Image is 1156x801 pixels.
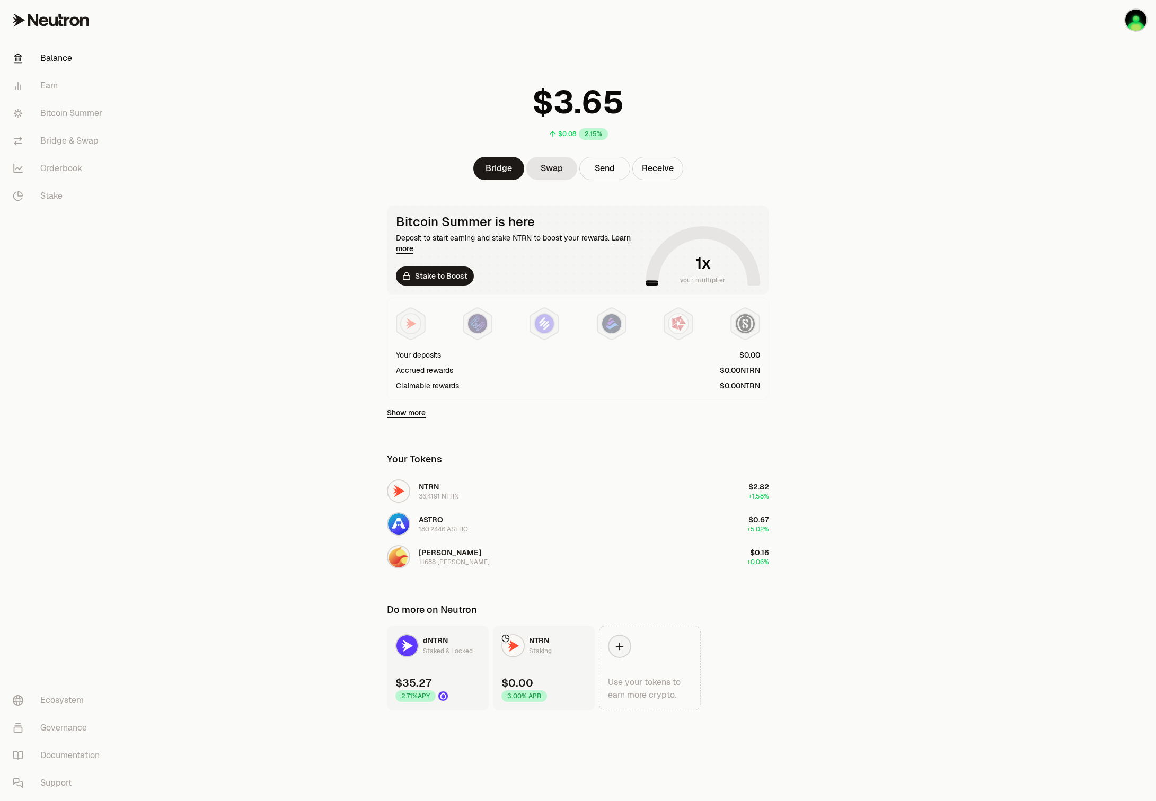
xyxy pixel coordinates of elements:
[419,492,459,501] div: 36.4191 NTRN
[669,314,688,333] img: Mars Fragments
[381,541,775,573] button: LUNA Logo[PERSON_NAME]1.1688 [PERSON_NAME]$0.16+0.06%
[388,480,409,502] img: NTRN Logo
[388,513,409,535] img: ASTRO Logo
[632,157,683,180] button: Receive
[387,452,442,467] div: Your Tokens
[396,635,418,656] img: dNTRN Logo
[419,515,443,524] span: ASTRO
[396,266,474,286] a: Stake to Boost
[4,155,114,182] a: Orderbook
[419,558,490,566] div: 1.1688 [PERSON_NAME]
[388,546,409,567] img: LUNA Logo
[4,687,114,714] a: Ecosystem
[401,314,420,333] img: NTRN
[395,675,431,690] div: $35.27
[529,636,549,645] span: NTRN
[396,233,641,254] div: Deposit to start earning and stake NTRN to boost your rewards.
[419,482,439,492] span: NTRN
[4,769,114,797] a: Support
[396,350,441,360] div: Your deposits
[419,525,468,533] div: 180.2446 ASTRO
[501,690,547,702] div: 3.00% APR
[438,691,448,701] img: Drop
[502,635,524,656] img: NTRN Logo
[535,314,554,333] img: Solv Points
[423,636,448,645] span: dNTRN
[4,182,114,210] a: Stake
[608,676,692,701] div: Use your tokens to earn more crypto.
[579,157,630,180] button: Send
[4,742,114,769] a: Documentation
[747,525,769,533] span: +5.02%
[748,492,769,501] span: +1.58%
[4,714,114,742] a: Governance
[750,548,769,557] span: $0.16
[4,72,114,100] a: Earn
[602,314,621,333] img: Bedrock Diamonds
[680,275,726,286] span: your multiplier
[599,626,701,710] a: Use your tokens to earn more crypto.
[4,44,114,72] a: Balance
[387,602,477,617] div: Do more on Neutron
[748,482,769,492] span: $2.82
[747,558,769,566] span: +0.06%
[493,626,595,710] a: NTRN LogoNTRNStaking$0.003.00% APR
[748,515,769,524] span: $0.67
[558,130,577,138] div: $0.08
[1125,10,1146,31] img: Work
[387,407,426,418] a: Show more
[396,380,459,391] div: Claimable rewards
[473,157,524,180] a: Bridge
[395,690,436,702] div: 2.71% APY
[387,626,489,710] a: dNTRN LogodNTRNStaked & Locked$35.272.71%APYDrop
[4,127,114,155] a: Bridge & Swap
[579,128,608,140] div: 2.15%
[526,157,577,180] a: Swap
[501,675,533,690] div: $0.00
[529,646,552,656] div: Staking
[381,508,775,540] button: ASTRO LogoASTRO180.2446 ASTRO$0.67+5.02%
[396,215,641,229] div: Bitcoin Summer is here
[423,646,473,656] div: Staked & Locked
[419,548,481,557] span: [PERSON_NAME]
[4,100,114,127] a: Bitcoin Summer
[736,314,755,333] img: Structured Points
[396,365,453,376] div: Accrued rewards
[381,475,775,507] button: NTRN LogoNTRN36.4191 NTRN$2.82+1.58%
[468,314,487,333] img: EtherFi Points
